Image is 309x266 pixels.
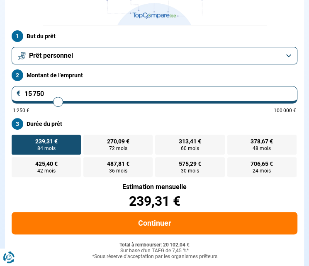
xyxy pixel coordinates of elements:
div: *Sous réserve d'acceptation par les organismes prêteurs [12,254,297,260]
span: 84 mois [37,146,56,151]
span: 1 250 € [13,108,29,113]
span: 48 mois [253,146,271,151]
span: 239,31 € [35,138,58,144]
span: 425,40 € [35,161,58,167]
span: € [17,90,21,97]
span: 575,29 € [179,161,201,167]
span: 100 000 € [274,108,296,113]
button: Prêt personnel [12,47,297,64]
span: Prêt personnel [29,51,73,60]
span: 706,65 € [251,161,273,167]
span: 30 mois [181,168,199,173]
span: 487,81 € [107,161,129,167]
span: 60 mois [181,146,199,151]
span: 378,67 € [251,138,273,144]
span: 313,41 € [179,138,201,144]
button: Continuer [12,212,297,234]
div: Sur base d'un TAEG de 7,45 %* [12,248,297,254]
span: 270,09 € [107,138,129,144]
span: 24 mois [253,168,271,173]
span: 42 mois [37,168,56,173]
div: Estimation mensuelle [12,184,297,190]
label: But du prêt [12,30,297,42]
label: Durée du prêt [12,118,297,130]
div: 239,31 € [12,195,297,208]
label: Montant de l'emprunt [12,69,297,81]
span: 36 mois [109,168,127,173]
span: 72 mois [109,146,127,151]
div: Total à rembourser: 20 102,04 € [12,242,297,248]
